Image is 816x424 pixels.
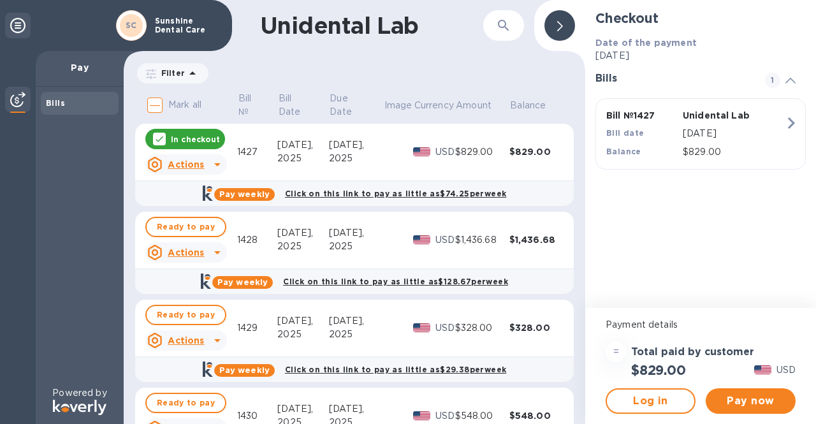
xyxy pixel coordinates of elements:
[706,388,796,414] button: Pay now
[509,409,564,422] div: $548.00
[277,328,328,341] div: 2025
[510,99,562,112] span: Balance
[277,314,328,328] div: [DATE],
[237,233,277,247] div: 1428
[510,99,546,112] p: Balance
[595,49,806,62] p: [DATE]
[455,321,509,335] div: $328.00
[595,73,750,85] h3: Bills
[754,365,771,374] img: USD
[765,73,780,88] span: 1
[509,145,564,158] div: $829.00
[53,400,106,415] img: Logo
[384,99,412,112] p: Image
[279,92,311,119] p: Bill Date
[237,409,277,423] div: 1430
[776,363,796,377] p: USD
[238,92,260,119] p: Bill №
[168,159,204,170] u: Actions
[631,346,754,358] h3: Total paid by customer
[456,99,508,112] span: Amount
[277,138,328,152] div: [DATE],
[606,388,696,414] button: Log in
[683,109,754,122] p: Unidental Lab
[279,92,328,119] span: Bill Date
[283,277,508,286] b: Click on this link to pay as little as $128.67 per week
[330,92,365,119] p: Due Date
[617,393,684,409] span: Log in
[414,99,454,112] p: Currency
[145,217,226,237] button: Ready to pay
[330,92,382,119] span: Due Date
[52,386,106,400] p: Powered by
[435,233,455,247] p: USD
[145,305,226,325] button: Ready to pay
[157,395,215,411] span: Ready to pay
[260,12,483,39] h1: Unidental Lab
[329,402,383,416] div: [DATE],
[329,152,383,165] div: 2025
[595,38,697,48] b: Date of the payment
[277,152,328,165] div: 2025
[126,20,137,30] b: SC
[413,323,430,332] img: USD
[157,219,215,235] span: Ready to pay
[168,335,204,346] u: Actions
[277,402,328,416] div: [DATE],
[277,226,328,240] div: [DATE],
[435,409,455,423] p: USD
[285,189,506,198] b: Click on this link to pay as little as $74.25 per week
[329,328,383,341] div: 2025
[631,362,686,378] h2: $829.00
[238,92,277,119] span: Bill №
[606,147,641,156] b: Balance
[595,98,806,170] button: Bill №1427Unidental LabBill date[DATE]Balance$829.00
[455,409,509,423] div: $548.00
[455,145,509,159] div: $829.00
[329,314,383,328] div: [DATE],
[155,17,219,34] p: Sunshine Dental Care
[46,98,65,108] b: Bills
[509,321,564,334] div: $328.00
[606,318,796,332] p: Payment details
[606,128,645,138] b: Bill date
[285,365,506,374] b: Click on this link to pay as little as $29.38 per week
[156,68,185,78] p: Filter
[219,365,270,375] b: Pay weekly
[435,321,455,335] p: USD
[329,240,383,253] div: 2025
[237,321,277,335] div: 1429
[329,226,383,240] div: [DATE],
[277,240,328,253] div: 2025
[683,145,785,159] p: $829.00
[455,233,509,247] div: $1,436.68
[683,127,785,140] p: [DATE]
[46,61,113,74] p: Pay
[413,235,430,244] img: USD
[413,411,430,420] img: USD
[168,98,201,112] p: Mark all
[145,393,226,413] button: Ready to pay
[716,393,785,409] span: Pay now
[595,10,806,26] h2: Checkout
[157,307,215,323] span: Ready to pay
[168,247,204,258] u: Actions
[435,145,455,159] p: USD
[509,233,564,246] div: $1,436.68
[171,134,220,145] p: In checkout
[606,109,678,122] p: Bill № 1427
[456,99,492,112] p: Amount
[217,277,268,287] b: Pay weekly
[413,147,430,156] img: USD
[237,145,277,159] div: 1427
[606,342,626,362] div: =
[329,138,383,152] div: [DATE],
[219,189,270,199] b: Pay weekly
